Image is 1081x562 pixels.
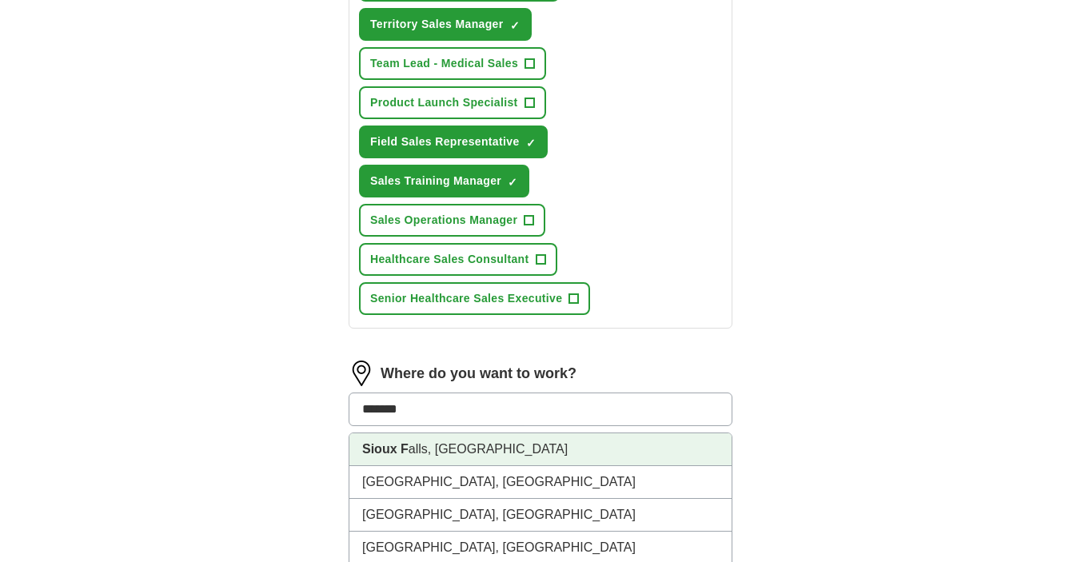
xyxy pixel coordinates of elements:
[359,47,546,80] button: Team Lead - Medical Sales
[359,86,546,119] button: Product Launch Specialist
[370,94,518,111] span: Product Launch Specialist
[359,204,545,237] button: Sales Operations Manager
[510,19,520,32] span: ✓
[349,499,732,532] li: [GEOGRAPHIC_DATA], [GEOGRAPHIC_DATA]
[381,363,576,385] label: Where do you want to work?
[370,173,501,189] span: Sales Training Manager
[362,442,409,456] strong: Sioux F
[349,433,732,466] li: alls, [GEOGRAPHIC_DATA]
[349,361,374,386] img: location.png
[508,176,517,189] span: ✓
[370,134,520,150] span: Field Sales Representative
[349,466,732,499] li: [GEOGRAPHIC_DATA], [GEOGRAPHIC_DATA]
[370,16,504,33] span: Territory Sales Manager
[359,243,557,276] button: Healthcare Sales Consultant
[359,165,529,197] button: Sales Training Manager✓
[359,126,548,158] button: Field Sales Representative✓
[359,8,532,41] button: Territory Sales Manager✓
[370,290,562,307] span: Senior Healthcare Sales Executive
[359,282,590,315] button: Senior Healthcare Sales Executive
[370,212,517,229] span: Sales Operations Manager
[526,137,536,149] span: ✓
[370,251,529,268] span: Healthcare Sales Consultant
[370,55,518,72] span: Team Lead - Medical Sales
